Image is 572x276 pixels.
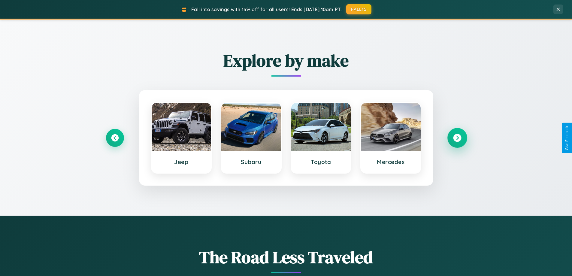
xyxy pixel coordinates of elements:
[346,4,371,14] button: FALL15
[158,158,205,165] h3: Jeep
[367,158,415,165] h3: Mercedes
[227,158,275,165] h3: Subaru
[297,158,345,165] h3: Toyota
[106,246,466,269] h1: The Road Less Traveled
[106,49,466,72] h2: Explore by make
[191,6,342,12] span: Fall into savings with 15% off for all users! Ends [DATE] 10am PT.
[565,126,569,150] div: Give Feedback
